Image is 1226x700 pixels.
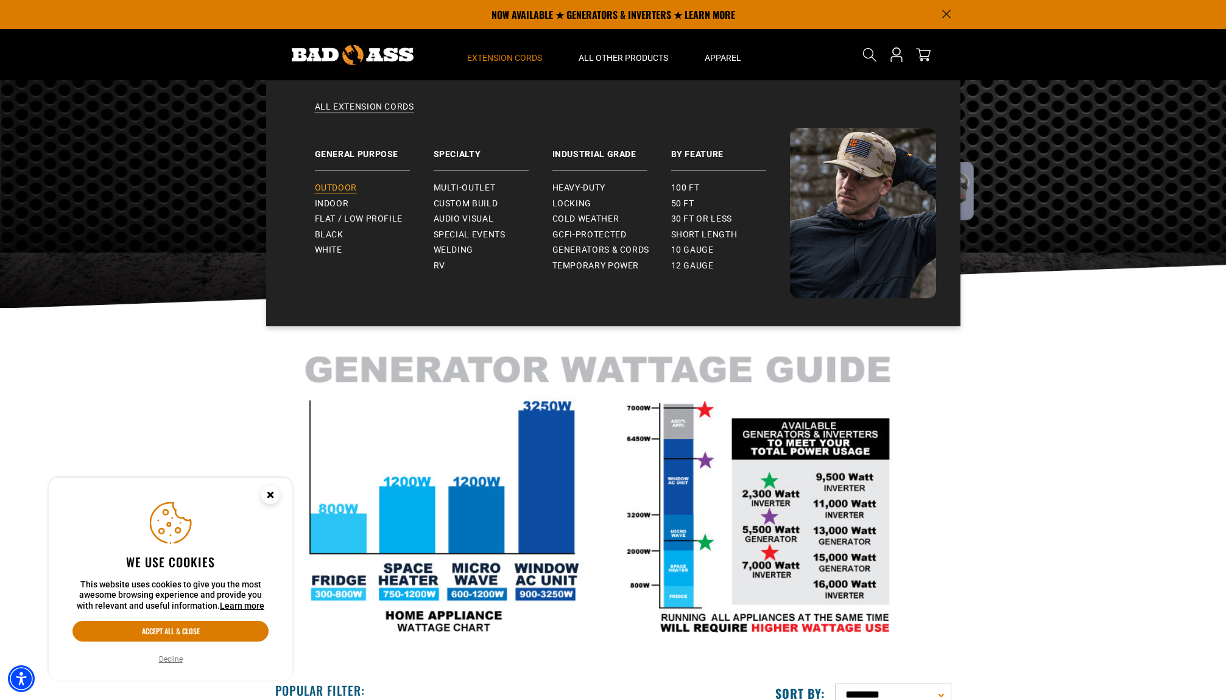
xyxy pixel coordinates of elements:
[315,242,434,258] a: White
[434,229,506,240] span: Special Events
[434,242,552,258] a: Welding
[671,261,714,271] span: 12 gauge
[671,196,790,212] a: 50 ft
[552,128,671,170] a: Industrial Grade
[671,211,790,227] a: 30 ft or less
[560,29,686,80] summary: All Other Products
[248,478,292,516] button: Close this option
[72,579,269,612] p: This website uses cookies to give you the most awesome browsing experience and provide you with r...
[705,52,741,63] span: Apparel
[315,211,434,227] a: Flat / Low Profile
[860,45,879,65] summary: Search
[434,183,496,194] span: Multi-Outlet
[315,229,343,240] span: Black
[291,101,936,128] a: All Extension Cords
[315,227,434,243] a: Black
[434,196,552,212] a: Custom Build
[434,261,445,271] span: RV
[434,245,473,256] span: Welding
[552,196,671,212] a: Locking
[887,29,906,80] a: Open this option
[552,198,591,209] span: Locking
[315,214,403,225] span: Flat / Low Profile
[552,258,671,274] a: Temporary Power
[315,245,342,256] span: White
[552,261,639,271] span: Temporary Power
[579,52,668,63] span: All Other Products
[315,183,357,194] span: Outdoor
[155,653,186,665] button: Decline
[671,258,790,274] a: 12 gauge
[671,180,790,196] a: 100 ft
[914,47,933,62] a: cart
[552,242,671,258] a: Generators & Cords
[315,196,434,212] a: Indoor
[434,198,498,209] span: Custom Build
[671,245,714,256] span: 10 gauge
[292,45,414,65] img: Bad Ass Extension Cords
[72,554,269,570] h2: We use cookies
[220,601,264,611] a: This website uses cookies to give you the most awesome browsing experience and provide you with r...
[434,227,552,243] a: Special Events
[449,29,560,80] summary: Extension Cords
[671,198,694,209] span: 50 ft
[315,128,434,170] a: General Purpose
[671,128,790,170] a: By Feature
[790,128,936,298] img: Bad Ass Extension Cords
[434,180,552,196] a: Multi-Outlet
[552,227,671,243] a: GCFI-Protected
[671,229,738,240] span: Short Length
[49,478,292,681] aside: Cookie Consent
[72,621,269,642] button: Accept all & close
[434,211,552,227] a: Audio Visual
[552,214,619,225] span: Cold Weather
[671,227,790,243] a: Short Length
[686,29,759,80] summary: Apparel
[434,214,494,225] span: Audio Visual
[552,211,671,227] a: Cold Weather
[275,682,365,698] h2: Popular Filter:
[434,258,552,274] a: RV
[315,198,349,209] span: Indoor
[434,128,552,170] a: Specialty
[552,180,671,196] a: Heavy-Duty
[8,665,35,692] div: Accessibility Menu
[552,183,605,194] span: Heavy-Duty
[552,229,627,240] span: GCFI-Protected
[467,52,542,63] span: Extension Cords
[552,245,650,256] span: Generators & Cords
[671,242,790,258] a: 10 gauge
[671,183,700,194] span: 100 ft
[315,180,434,196] a: Outdoor
[671,214,732,225] span: 30 ft or less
